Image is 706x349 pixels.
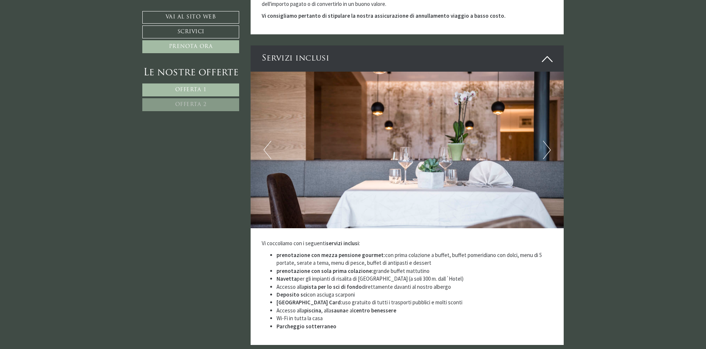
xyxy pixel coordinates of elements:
[331,307,346,314] strong: sauna
[276,252,385,259] strong: prenotazione con mezza pensione gourmet:
[142,40,239,53] a: Prenota ora
[276,299,342,306] strong: [GEOGRAPHIC_DATA] Card:
[326,240,359,247] strong: servizi inclusi
[11,21,98,27] div: Montis – Active Nature Spa
[6,20,102,41] div: Buon giorno, come possiamo aiutarla?
[276,283,553,291] li: Accesso alla direttamente davanti al nostro albergo
[276,275,297,282] strong: Navetta
[142,25,239,38] a: Scrivici
[142,66,239,80] div: Le nostre offerte
[264,141,271,159] button: Previous
[304,307,321,314] strong: piscina
[251,45,564,72] div: Servizi inclusi
[276,267,373,274] strong: prenotazione con sola prima colazione:
[142,11,239,24] a: Vai al sito web
[175,102,207,107] span: Offerta 2
[262,239,553,247] p: Vi coccoliamo con i seguenti :
[276,251,553,267] li: con prima colazione a buffet, buffet pomeridiano con dolci, menu di 5 portate, serate a tema, men...
[276,267,553,275] li: grande buffet mattutino
[262,12,506,19] strong: Vi consigliamo pertanto di stipulare la nostra assicurazione di annullamento viaggio a basso costo.
[543,141,551,159] button: Next
[175,87,207,93] span: Offerta 1
[276,323,336,330] strong: Parcheggio sotterraneo
[276,314,553,322] li: Wi-Fi in tutta la casa
[276,291,553,298] li: con asciuga scarponi
[304,283,362,290] strong: pista per lo sci di fondo
[11,34,98,39] small: 16:29
[353,307,396,314] strong: centro benessere
[276,275,553,283] li: per gli impianti di risalita di [GEOGRAPHIC_DATA] (a soli 300 m. dall´Hotel)
[276,307,553,314] li: Accesso alla , alla e al
[276,298,553,306] li: uso gratuito di tutti i trasporti pubblici e molti sconti
[276,291,307,298] strong: Deposito sci
[251,195,292,208] button: Invia
[131,6,161,17] div: venerdì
